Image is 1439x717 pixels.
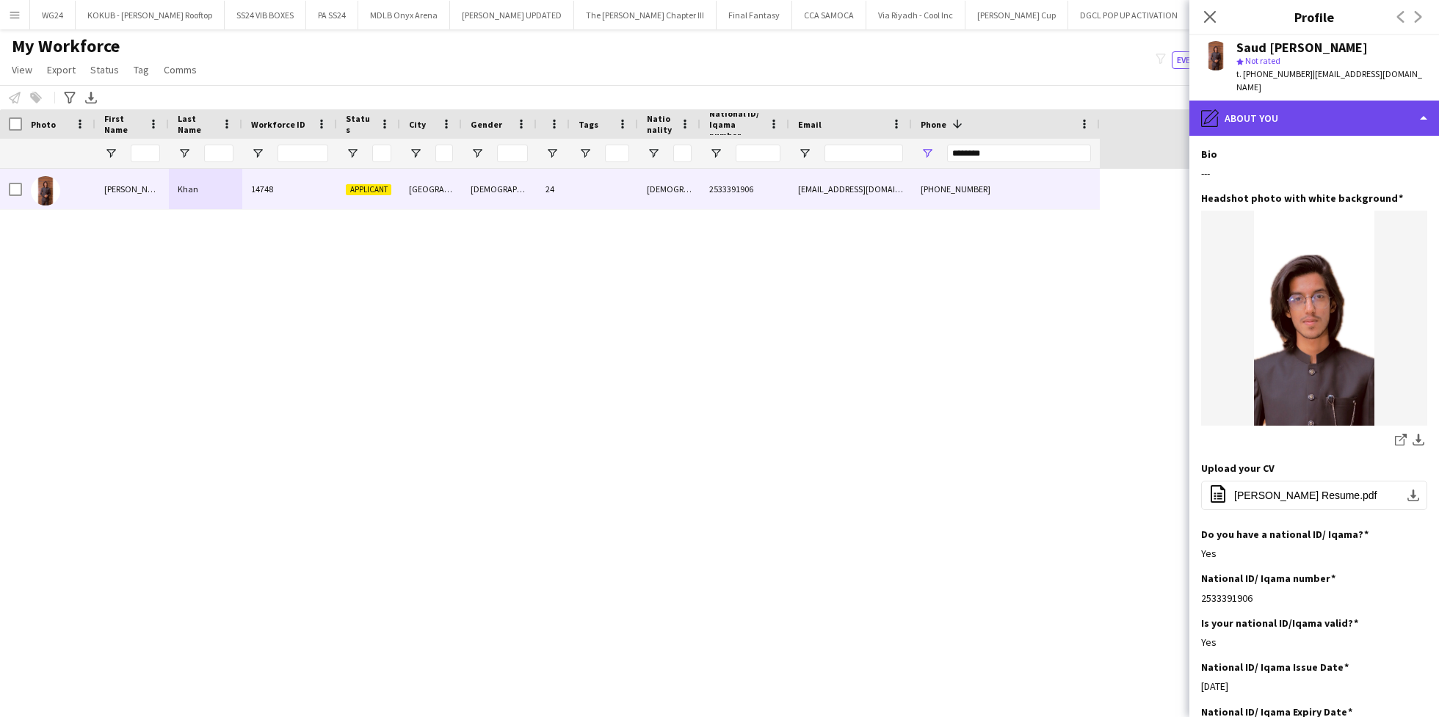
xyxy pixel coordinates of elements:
[131,145,160,162] input: First Name Filter Input
[1201,167,1427,180] div: ---
[1201,636,1427,649] div: Yes
[1172,51,1245,69] button: Everyone8,534
[471,147,484,160] button: Open Filter Menu
[251,119,305,130] span: Workforce ID
[435,145,453,162] input: City Filter Input
[90,63,119,76] span: Status
[709,183,753,194] span: 2533391906
[717,1,792,29] button: Final Fantasy
[372,145,391,162] input: Status Filter Input
[409,147,422,160] button: Open Filter Menu
[178,113,216,135] span: Last Name
[471,119,502,130] span: Gender
[158,60,203,79] a: Comms
[579,147,592,160] button: Open Filter Menu
[1189,101,1439,136] div: About you
[1201,192,1403,205] h3: Headshot photo with white background
[574,1,717,29] button: The [PERSON_NAME] Chapter III
[306,1,358,29] button: PA SS24
[31,176,60,205] img: Saud Khalil Khan
[1236,68,1422,92] span: | [EMAIL_ADDRESS][DOMAIN_NAME]
[545,147,559,160] button: Open Filter Menu
[1245,55,1280,66] span: Not rated
[104,113,142,135] span: First Name
[84,60,125,79] a: Status
[251,147,264,160] button: Open Filter Menu
[709,108,763,141] span: National ID/ Iqama number
[1201,148,1217,161] h3: Bio
[1236,41,1368,54] div: Saud [PERSON_NAME]
[1201,616,1358,630] h3: Is your national ID/Iqama valid?
[95,169,169,209] div: [PERSON_NAME]
[76,1,225,29] button: KOKUB - [PERSON_NAME] Rooftop
[346,147,359,160] button: Open Filter Menu
[1201,572,1335,585] h3: National ID/ Iqama number
[1201,528,1369,541] h3: Do you have a national ID/ Iqama?
[579,119,598,130] span: Tags
[1201,462,1275,475] h3: Upload your CV
[1068,1,1190,29] button: DGCL POP UP ACTIVATION
[30,1,76,29] button: WG24
[358,1,450,29] button: MDLB Onyx Arena
[947,145,1091,162] input: Phone Filter Input
[798,147,811,160] button: Open Filter Menu
[965,1,1068,29] button: [PERSON_NAME] Cup
[104,147,117,160] button: Open Filter Menu
[204,145,233,162] input: Last Name Filter Input
[409,119,426,130] span: City
[673,145,692,162] input: Nationality Filter Input
[1201,592,1427,605] div: 2533391906
[41,60,81,79] a: Export
[1189,7,1439,26] h3: Profile
[1201,481,1427,510] button: [PERSON_NAME] Resume.pdf
[537,169,570,209] div: 24
[278,145,328,162] input: Workforce ID Filter Input
[47,63,76,76] span: Export
[169,169,242,209] div: Khan
[497,145,528,162] input: Gender Filter Input
[242,169,337,209] div: 14748
[346,184,391,195] span: Applicant
[6,60,38,79] a: View
[709,147,722,160] button: Open Filter Menu
[178,147,191,160] button: Open Filter Menu
[128,60,155,79] a: Tag
[789,169,912,209] div: [EMAIL_ADDRESS][DOMAIN_NAME]
[605,145,629,162] input: Tags Filter Input
[450,1,574,29] button: [PERSON_NAME] UPDATED
[1201,211,1427,426] img: 0216398D-1808-456C-A3C3-D36738355CCA.jpeg
[1234,489,1377,501] span: [PERSON_NAME] Resume.pdf
[12,63,32,76] span: View
[134,63,149,76] span: Tag
[647,147,660,160] button: Open Filter Menu
[912,169,1100,209] div: [PHONE_NUMBER]
[866,1,965,29] button: Via Riyadh - Cool Inc
[346,113,374,135] span: Status
[82,89,100,106] app-action-btn: Export XLSX
[792,1,866,29] button: CCA SAMOCA
[647,113,674,135] span: Nationality
[921,147,934,160] button: Open Filter Menu
[400,169,462,209] div: [GEOGRAPHIC_DATA]
[164,63,197,76] span: Comms
[824,145,903,162] input: Email Filter Input
[12,35,120,57] span: My Workforce
[462,169,537,209] div: [DEMOGRAPHIC_DATA]
[225,1,306,29] button: SS24 VIB BOXES
[921,119,946,130] span: Phone
[61,89,79,106] app-action-btn: Advanced filters
[1201,680,1427,693] div: [DATE]
[736,145,780,162] input: National ID/ Iqama number Filter Input
[798,119,822,130] span: Email
[1236,68,1313,79] span: t. [PHONE_NUMBER]
[1201,547,1427,560] div: Yes
[1201,660,1349,674] h3: National ID/ Iqama Issue Date
[638,169,700,209] div: [DEMOGRAPHIC_DATA]
[31,119,56,130] span: Photo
